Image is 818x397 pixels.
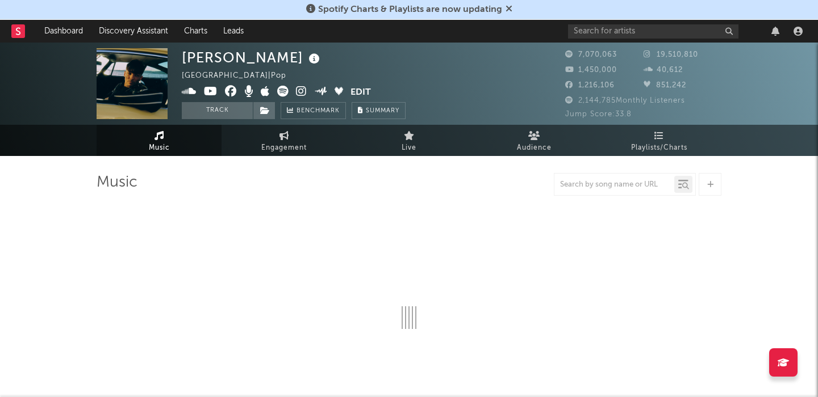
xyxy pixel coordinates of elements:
[568,24,738,39] input: Search for artists
[565,97,685,104] span: 2,144,785 Monthly Listeners
[281,102,346,119] a: Benchmark
[261,141,307,155] span: Engagement
[222,125,347,156] a: Engagement
[318,5,502,14] span: Spotify Charts & Playlists are now updating
[352,102,406,119] button: Summary
[644,82,686,89] span: 851,242
[402,141,416,155] span: Live
[347,125,471,156] a: Live
[517,141,552,155] span: Audience
[182,69,299,83] div: [GEOGRAPHIC_DATA] | Pop
[91,20,176,43] a: Discovery Assistant
[182,102,253,119] button: Track
[97,125,222,156] a: Music
[176,20,215,43] a: Charts
[471,125,596,156] a: Audience
[565,66,617,74] span: 1,450,000
[565,51,617,58] span: 7,070,063
[596,125,721,156] a: Playlists/Charts
[36,20,91,43] a: Dashboard
[644,51,698,58] span: 19,510,810
[644,66,683,74] span: 40,612
[149,141,170,155] span: Music
[565,111,632,118] span: Jump Score: 33.8
[350,86,371,100] button: Edit
[297,104,340,118] span: Benchmark
[366,108,399,114] span: Summary
[182,48,323,67] div: [PERSON_NAME]
[554,180,674,189] input: Search by song name or URL
[631,141,687,155] span: Playlists/Charts
[215,20,252,43] a: Leads
[506,5,512,14] span: Dismiss
[565,82,615,89] span: 1,216,106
